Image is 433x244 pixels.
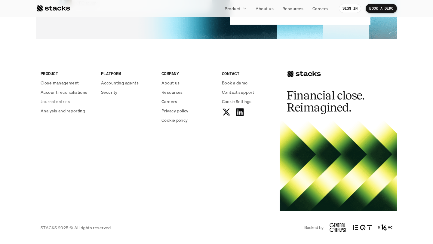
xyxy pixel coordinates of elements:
a: Book a demo [222,80,275,86]
p: SIGN IN [342,6,358,11]
p: About us [161,80,180,86]
p: Privacy policy [161,108,189,114]
a: About us [252,3,277,14]
a: Cookie policy [161,117,215,123]
p: Careers [161,98,177,105]
p: Journal entries [41,98,70,105]
p: Cookie policy [161,117,188,123]
a: Privacy Policy [71,114,97,119]
p: PRODUCT [41,70,94,77]
p: Contact support [222,89,254,95]
a: Resources [279,3,307,14]
a: About us [161,80,215,86]
p: Careers [312,5,328,12]
p: About us [256,5,274,12]
p: Backed by [304,225,324,230]
a: Privacy policy [161,108,215,114]
a: Resources [161,89,215,95]
p: BOOK A DEMO [369,6,393,11]
p: Analysis and reporting [41,108,85,114]
a: Contact support [222,89,275,95]
p: Resources [161,89,183,95]
a: Careers [309,3,332,14]
a: Journal entries [41,98,94,105]
p: Account reconciliations [41,89,88,95]
a: BOOK A DEMO [366,4,397,13]
a: Accounting agents [101,80,154,86]
span: Cookie Settings [222,98,251,105]
a: Careers [161,98,215,105]
a: Analysis and reporting [41,108,94,114]
p: Product [225,5,241,12]
a: Close management [41,80,94,86]
p: Accounting agents [101,80,139,86]
p: STACKS 2025 © All rights reserved [41,224,111,231]
p: CONTACT [222,70,275,77]
p: COMPANY [161,70,215,77]
a: Account reconciliations [41,89,94,95]
p: Close management [41,80,79,86]
button: Cookie Trigger [222,98,251,105]
h2: Financial close. Reimagined. [287,90,377,114]
p: Resources [282,5,304,12]
p: Security [101,89,117,95]
p: PLATFORM [101,70,154,77]
a: Security [101,89,154,95]
a: SIGN IN [339,4,361,13]
p: Book a demo [222,80,248,86]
